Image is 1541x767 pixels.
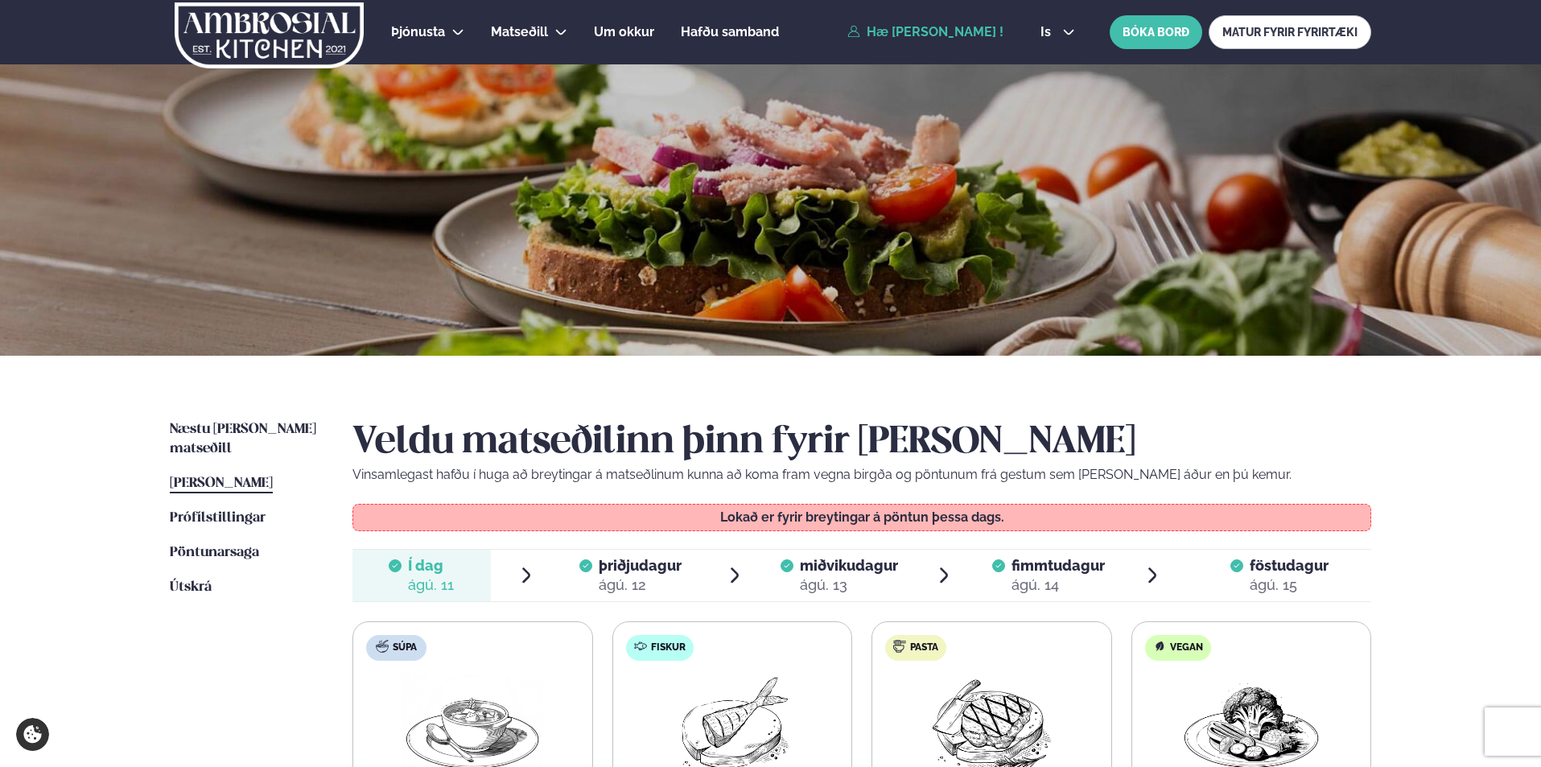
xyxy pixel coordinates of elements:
span: Hafðu samband [681,24,779,39]
img: pasta.svg [893,640,906,653]
img: logo [173,2,365,68]
a: Cookie settings [16,718,49,751]
span: Súpa [393,641,417,654]
span: Næstu [PERSON_NAME] matseðill [170,423,316,456]
span: Prófílstillingar [170,511,266,525]
button: BÓKA BORÐ [1110,15,1202,49]
span: Pasta [910,641,938,654]
span: Í dag [408,556,454,575]
div: ágú. 12 [599,575,682,595]
p: Vinsamlegast hafðu í huga að breytingar á matseðlinum kunna að koma fram vegna birgða og pöntunum... [352,465,1371,485]
img: soup.svg [376,640,389,653]
a: Pöntunarsaga [170,543,259,563]
a: Næstu [PERSON_NAME] matseðill [170,420,320,459]
span: Pöntunarsaga [170,546,259,559]
a: [PERSON_NAME] [170,474,273,493]
a: Útskrá [170,578,212,597]
img: fish.svg [634,640,647,653]
span: þriðjudagur [599,557,682,574]
a: Matseðill [491,23,548,42]
span: Um okkur [594,24,654,39]
a: Hafðu samband [681,23,779,42]
button: is [1028,26,1088,39]
span: Vegan [1170,641,1203,654]
span: Matseðill [491,24,548,39]
a: Hæ [PERSON_NAME] ! [847,25,1003,39]
div: ágú. 11 [408,575,454,595]
span: föstudagur [1250,557,1329,574]
span: Þjónusta [391,24,445,39]
span: Fiskur [651,641,686,654]
span: [PERSON_NAME] [170,476,273,490]
span: Útskrá [170,580,212,594]
span: miðvikudagur [800,557,898,574]
h2: Veldu matseðilinn þinn fyrir [PERSON_NAME] [352,420,1371,465]
div: ágú. 14 [1012,575,1105,595]
a: Prófílstillingar [170,509,266,528]
img: Vegan.svg [1153,640,1166,653]
a: Um okkur [594,23,654,42]
a: Þjónusta [391,23,445,42]
div: ágú. 15 [1250,575,1329,595]
a: MATUR FYRIR FYRIRTÆKI [1209,15,1371,49]
p: Lokað er fyrir breytingar á pöntun þessa dags. [369,511,1355,524]
span: fimmtudagur [1012,557,1105,574]
div: ágú. 13 [800,575,898,595]
span: is [1040,26,1056,39]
